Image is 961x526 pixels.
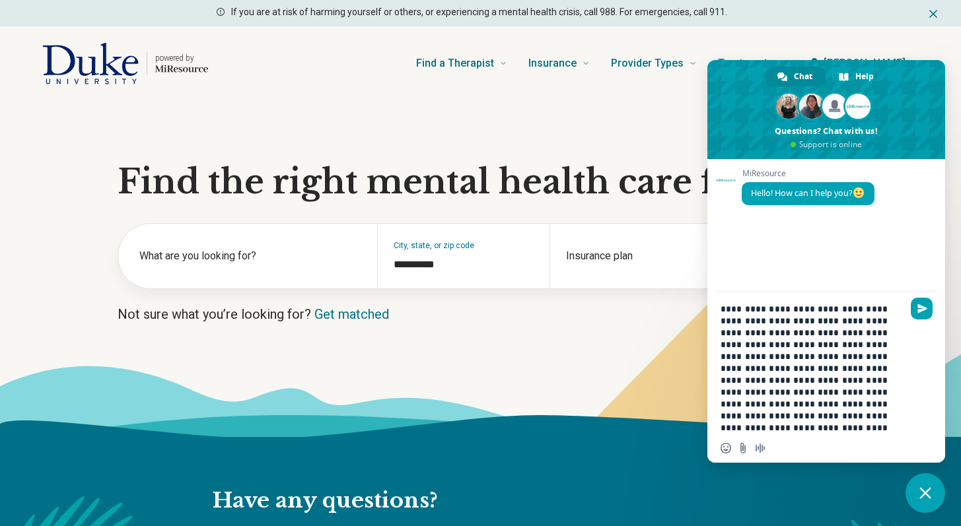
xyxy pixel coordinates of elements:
div: Help [827,67,887,86]
span: Treatments [718,54,773,73]
button: Dismiss [927,5,940,21]
span: Insurance [528,54,577,73]
label: What are you looking for? [139,248,361,264]
a: Insurance [528,37,590,90]
a: Provider Types [611,37,697,90]
span: Find a Therapist [416,54,494,73]
textarea: Compose your message... [721,303,903,434]
span: [PERSON_NAME] [824,55,906,71]
button: [PERSON_NAME] [808,55,919,71]
a: Get matched [314,306,389,322]
span: Insert an emoji [721,443,731,453]
a: Treatments [718,37,787,90]
h2: Have any questions? [213,487,717,515]
span: Provider Types [611,54,684,73]
span: Hello! How can I help you? [751,187,865,199]
h1: Find the right mental health care for you [118,162,844,202]
div: Close chat [906,473,945,513]
a: Home page [42,42,208,84]
div: Chat [765,67,826,86]
span: Send a file [738,443,748,453]
span: Audio message [755,443,765,453]
span: Help [855,67,874,86]
span: MiResource [742,169,874,178]
a: Find a Therapist [416,37,507,90]
span: Send [911,298,933,319]
p: If you are at risk of harming yourself or others, or experiencing a mental health crisis, call 98... [231,5,727,19]
p: powered by [155,53,208,63]
span: Chat [794,67,812,86]
p: Not sure what you’re looking for? [118,305,844,323]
